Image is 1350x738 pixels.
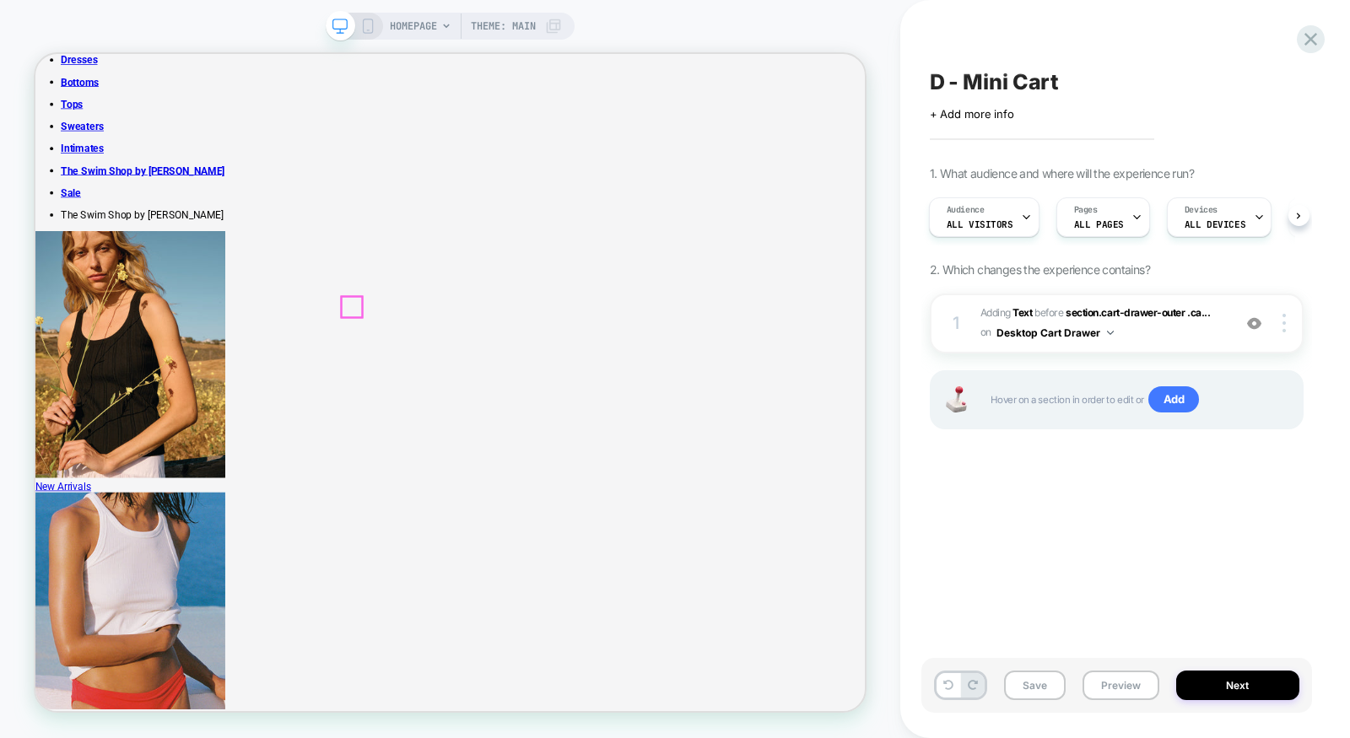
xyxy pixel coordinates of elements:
a: Sale [34,177,61,193]
a: Sweaters [34,89,91,105]
span: Audience [947,204,985,216]
img: down arrow [1107,331,1114,335]
span: The Swim Shop by [PERSON_NAME] [34,207,251,223]
span: on [980,323,991,342]
span: BEFORE [1034,306,1063,319]
span: ALL PAGES [1074,218,1124,230]
span: Theme: MAIN [471,13,536,40]
span: Adding [980,306,1033,319]
span: 1. What audience and where will the experience run? [930,166,1194,180]
img: close [1282,314,1286,332]
span: All Visitors [947,218,1013,230]
span: Pages [1074,204,1098,216]
a: Bottoms [34,30,84,46]
button: Desktop Cart Drawer [996,322,1114,343]
a: Intimates [34,118,91,134]
button: Next [1176,671,1299,700]
span: Devices [1185,204,1218,216]
span: Hover on a section in order to edit or [991,386,1285,413]
span: ALL DEVICES [1185,218,1245,230]
button: Preview [1083,671,1159,700]
a: Tops [34,59,63,75]
span: D - Mini Cart [930,69,1060,94]
div: 1 [948,308,965,338]
span: HOMEPAGE [390,13,437,40]
span: Add [1148,386,1200,413]
a: The Swim Shop by [PERSON_NAME] [34,148,252,164]
img: crossed eye [1247,316,1261,331]
b: Text [1012,306,1032,319]
button: Save [1004,671,1066,700]
span: section.cart-drawer-outer .ca... [1066,306,1210,319]
img: Joystick [940,386,974,412]
span: 2. Which changes the experience contains? [930,262,1150,277]
span: + Add more info [930,107,1014,121]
